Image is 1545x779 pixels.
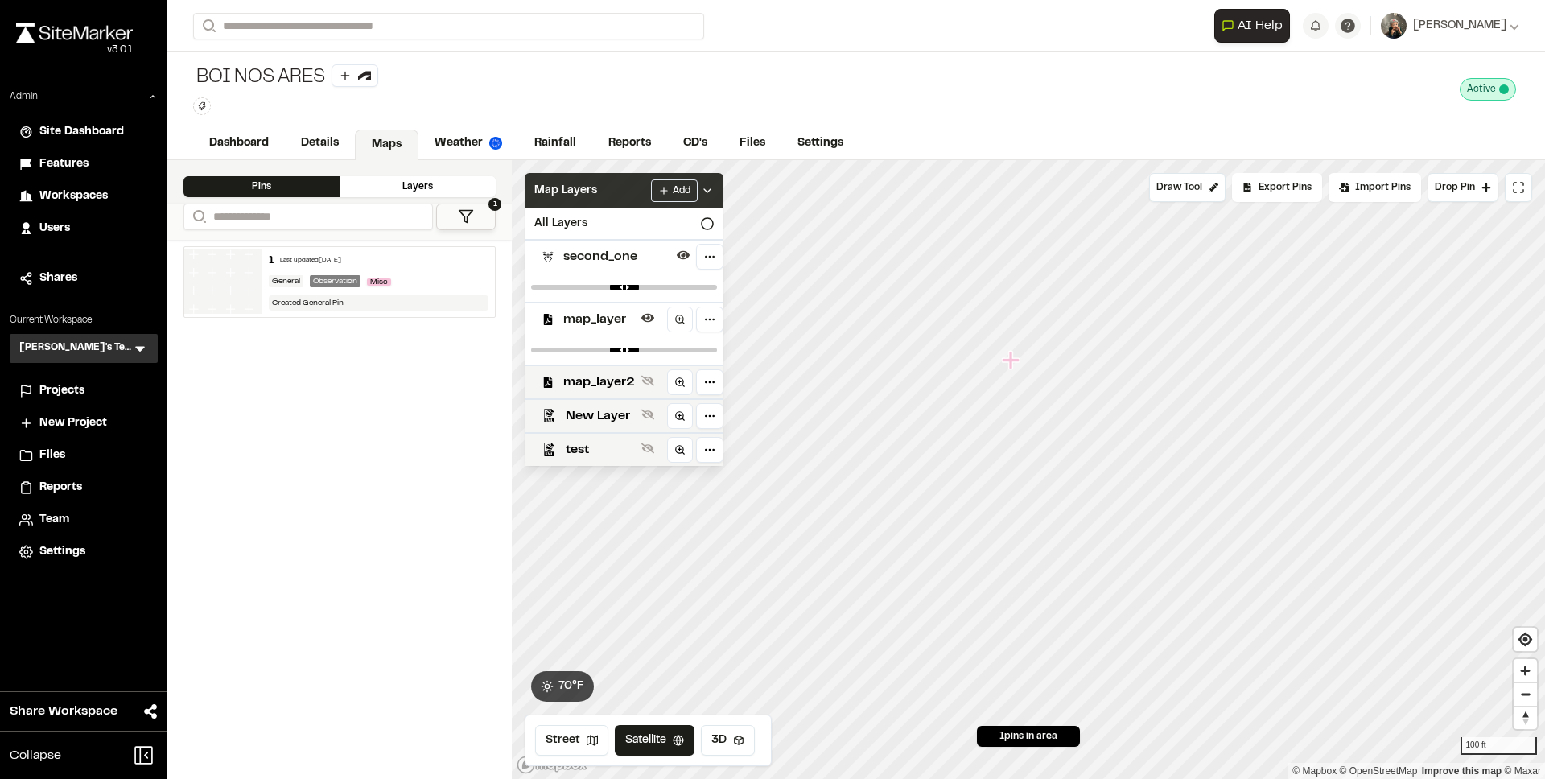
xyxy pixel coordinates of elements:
[16,23,133,43] img: rebrand.png
[269,275,303,287] div: General
[1514,706,1537,729] button: Reset bearing to north
[638,308,657,328] button: Hide layer
[1156,180,1202,195] span: Draw Tool
[39,543,85,561] span: Settings
[1355,180,1411,195] span: Import Pins
[193,128,285,159] a: Dashboard
[340,176,496,197] div: Layers
[1292,765,1337,777] a: Mapbox
[355,130,418,160] a: Maps
[39,511,69,529] span: Team
[558,678,584,695] span: 70 ° F
[542,409,556,422] img: kml_black_icon64.png
[566,406,635,426] span: New Layer
[517,756,587,774] a: Mapbox logo
[1514,628,1537,651] span: Find my location
[193,13,222,39] button: Search
[19,511,148,529] a: Team
[1460,78,1516,101] div: This project is active and counting against your active project count.
[1238,16,1283,35] span: AI Help
[1232,173,1322,202] div: No pins available to export
[1413,17,1506,35] span: [PERSON_NAME]
[518,128,592,159] a: Rainfall
[19,414,148,432] a: New Project
[183,176,340,197] div: Pins
[1514,683,1537,706] span: Zoom out
[566,440,635,460] span: test
[1214,9,1296,43] div: Open AI Assistant
[19,220,148,237] a: Users
[1514,659,1537,682] span: Zoom in
[193,97,211,115] button: Edit Tags
[1428,173,1498,202] button: Drop Pin
[1381,13,1519,39] button: [PERSON_NAME]
[542,443,556,456] img: kml_black_icon64.png
[525,208,723,239] div: All Layers
[1467,82,1496,97] span: Active
[563,247,670,266] span: second_one
[436,204,496,230] button: 1
[667,307,693,332] a: Zoom to layer
[1381,13,1407,39] img: User
[310,275,360,287] div: Observation
[667,369,693,395] a: Zoom to layer
[1259,180,1312,195] span: Export Pins
[39,382,84,400] span: Projects
[367,278,391,286] span: Misc
[19,382,148,400] a: Projects
[280,256,341,266] div: Last updated [DATE]
[285,128,355,159] a: Details
[1149,173,1226,202] button: Draw Tool
[1514,682,1537,706] button: Zoom out
[19,447,148,464] a: Files
[1435,180,1475,195] span: Drop Pin
[674,245,693,265] button: Hide layer
[19,340,132,357] h3: [PERSON_NAME]'s Testing
[701,725,755,756] button: 3D
[615,725,694,756] button: Satellite
[999,729,1057,744] span: 1 pins in area
[19,543,148,561] a: Settings
[673,183,690,198] span: Add
[269,253,274,268] div: 1
[723,128,781,159] a: Files
[183,204,212,230] button: Search
[19,479,148,497] a: Reports
[39,414,107,432] span: New Project
[1214,9,1290,43] button: Open AI Assistant
[534,182,597,200] span: Map Layers
[19,270,148,287] a: Shares
[535,725,608,756] button: Street
[638,371,657,390] button: Show layer
[638,439,657,458] button: Show layer
[531,671,594,702] button: 70°F
[1422,765,1502,777] a: Map feedback
[1504,765,1541,777] a: Maxar
[1340,765,1418,777] a: OpenStreetMap
[39,220,70,237] span: Users
[10,313,158,328] p: Current Workspace
[39,123,124,141] span: Site Dashboard
[592,128,667,159] a: Reports
[667,128,723,159] a: CD's
[10,89,38,104] p: Admin
[638,405,657,424] button: Show layer
[563,373,635,392] span: map_layer2
[1002,350,1023,371] div: Map marker
[488,198,501,211] span: 1
[39,188,108,205] span: Workspaces
[19,155,148,173] a: Features
[418,128,518,159] a: Weather
[1499,84,1509,94] span: This project is active and counting against your active project count.
[667,437,693,463] a: Zoom to layer
[667,403,693,429] a: Zoom to layer
[39,270,77,287] span: Shares
[781,128,859,159] a: Settings
[10,702,117,721] span: Share Workspace
[39,447,65,464] span: Files
[1329,173,1421,202] div: Import Pins into your project
[563,310,635,329] span: map_layer
[39,479,82,497] span: Reports
[39,155,89,173] span: Features
[489,137,502,150] img: precipai.png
